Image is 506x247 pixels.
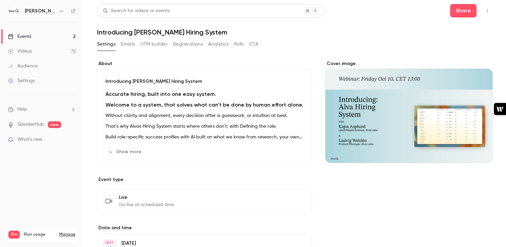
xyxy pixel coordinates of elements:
button: Show more [105,146,146,157]
button: Settings [97,39,115,50]
p: Build role-specific success profiles with AI built on what we know from research, your own specif... [105,133,304,141]
button: UTM builder [141,39,168,50]
span: Go live at scheduled time [119,201,174,208]
img: Alva Labs [8,6,19,16]
button: Polls [234,39,244,50]
h4: Welcome to a system, that solves what can't be done by human effort alone. [105,101,304,109]
p: That’s why Alvas Hiring System starts where others don’t; with Defining the role. [105,122,304,130]
div: Audience [8,63,38,69]
label: About [97,60,312,67]
button: Emails [121,39,135,50]
h2: Accurate hiring, built into one easy system. [105,90,304,98]
h1: Introducing [PERSON_NAME] Hiring System [97,28,493,36]
a: SpeakerHub [17,121,44,128]
p: [DATE] [121,240,276,247]
p: Event type [97,176,312,183]
div: OCT [103,240,115,245]
div: Search for videos or events [103,7,170,14]
span: Live [119,194,174,201]
div: Events [8,33,31,40]
span: Help [17,106,27,113]
span: What's new [17,136,43,143]
label: Cover image [325,60,493,67]
p: Introducing [PERSON_NAME] Hiring System [105,78,304,85]
p: Without clarity and alignment, every decision after is guesswork, or intuition at best. [105,112,304,120]
button: Analytics [208,39,229,50]
div: Settings [8,77,35,84]
label: Date and time [97,225,312,231]
section: Cover image [325,60,493,163]
h6: [PERSON_NAME] Labs [25,8,56,14]
div: Videos [8,48,32,55]
button: Share [450,4,477,17]
span: new [48,121,61,128]
li: help-dropdown-opener [8,106,76,113]
button: CTA [249,39,258,50]
span: Plan usage [24,232,55,237]
button: Registrations [173,39,203,50]
span: Pro [8,231,20,239]
a: Manage [59,232,75,237]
